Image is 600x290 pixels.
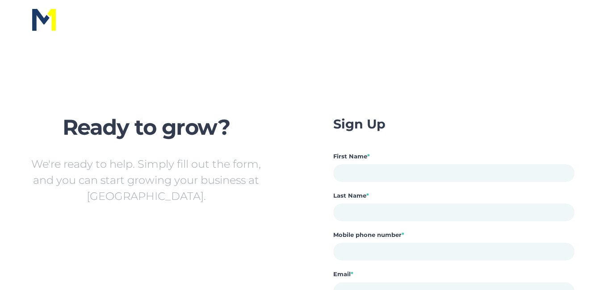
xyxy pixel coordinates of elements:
h1: Ready to grow? [25,116,267,139]
img: M1 Logo - Blue Letters - for Light Backgrounds-1 [32,9,56,31]
span: Email [333,270,351,278]
p: We're ready to help. Simply fill out the form, and you can start growing your business at [GEOGRA... [25,156,267,204]
span: First Name [333,153,367,160]
span: Mobile phone number [333,231,402,238]
h3: Sign Up [333,116,575,133]
span: Last Name [333,192,366,199]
